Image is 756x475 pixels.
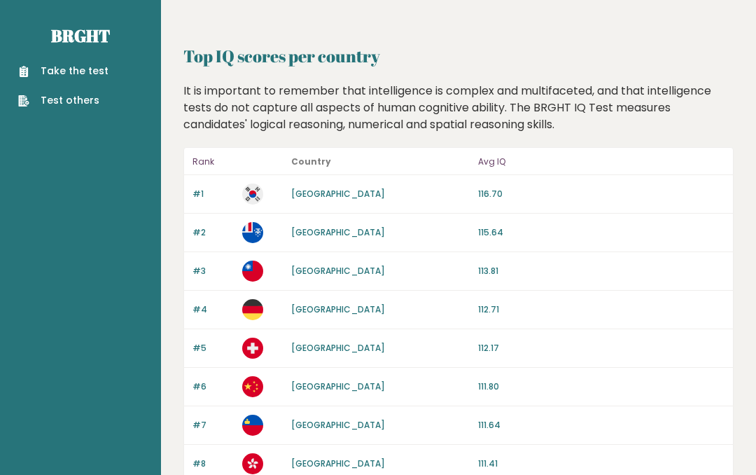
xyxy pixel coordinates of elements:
[192,153,234,170] p: Rank
[242,261,263,282] img: tw.svg
[291,303,385,315] a: [GEOGRAPHIC_DATA]
[18,64,108,78] a: Take the test
[291,419,385,431] a: [GEOGRAPHIC_DATA]
[478,303,724,316] p: 112.71
[478,419,724,432] p: 111.64
[192,226,234,239] p: #2
[478,457,724,470] p: 111.41
[192,380,234,393] p: #6
[18,93,108,108] a: Test others
[478,188,724,200] p: 116.70
[291,457,385,469] a: [GEOGRAPHIC_DATA]
[478,153,724,170] p: Avg IQ
[478,342,724,354] p: 112.17
[478,265,724,277] p: 113.81
[183,43,734,69] h2: Top IQ scores per country
[478,226,724,239] p: 115.64
[242,299,263,320] img: de.svg
[242,184,263,205] img: kr.svg
[242,415,263,436] img: li.svg
[478,380,724,393] p: 111.80
[51,25,110,47] a: Brght
[291,226,385,238] a: [GEOGRAPHIC_DATA]
[242,338,263,359] img: ch.svg
[291,265,385,277] a: [GEOGRAPHIC_DATA]
[178,83,739,133] div: It is important to remember that intelligence is complex and multifaceted, and that intelligence ...
[291,188,385,200] a: [GEOGRAPHIC_DATA]
[192,419,234,432] p: #7
[242,453,263,474] img: hk.svg
[242,376,263,397] img: cn.svg
[192,342,234,354] p: #5
[291,380,385,392] a: [GEOGRAPHIC_DATA]
[291,156,331,167] b: Country
[291,342,385,354] a: [GEOGRAPHIC_DATA]
[192,265,234,277] p: #3
[192,457,234,470] p: #8
[242,222,263,243] img: tf.svg
[192,303,234,316] p: #4
[192,188,234,200] p: #1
